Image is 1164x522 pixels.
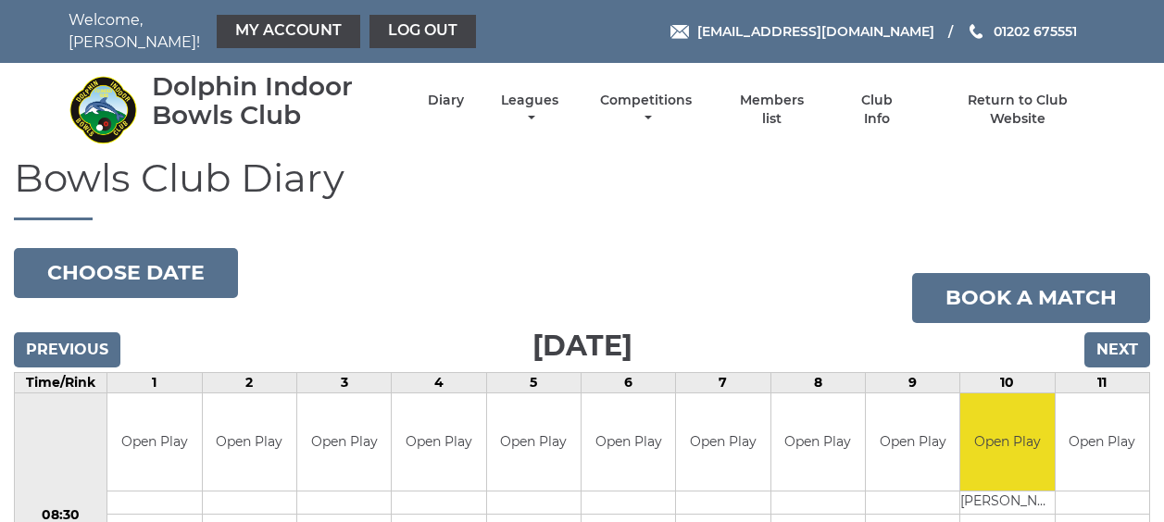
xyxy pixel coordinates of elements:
a: Diary [428,92,464,109]
td: 6 [581,373,675,393]
td: Open Play [107,393,201,491]
input: Next [1084,332,1150,367]
a: Leagues [496,92,563,128]
img: Email [670,25,689,39]
a: Competitions [596,92,697,128]
a: Members list [729,92,814,128]
td: 11 [1055,373,1149,393]
a: My Account [217,15,360,48]
td: 1 [107,373,202,393]
td: Open Play [392,393,485,491]
td: 2 [202,373,296,393]
td: Time/Rink [15,373,107,393]
td: 5 [486,373,581,393]
span: [EMAIL_ADDRESS][DOMAIN_NAME] [697,23,934,40]
td: Open Play [960,393,1054,491]
div: Dolphin Indoor Bowls Club [152,72,395,130]
a: Log out [369,15,476,48]
td: Open Play [1056,393,1149,491]
td: 9 [865,373,959,393]
td: 8 [770,373,865,393]
td: Open Play [582,393,675,491]
td: Open Play [676,393,770,491]
a: Club Info [847,92,907,128]
a: Return to Club Website [939,92,1095,128]
td: 10 [960,373,1055,393]
a: Email [EMAIL_ADDRESS][DOMAIN_NAME] [670,21,934,42]
input: Previous [14,332,120,367]
td: Open Play [297,393,391,491]
td: 4 [392,373,486,393]
td: Open Play [203,393,296,491]
a: Phone us 01202 675551 [967,21,1077,42]
h1: Bowls Club Diary [14,156,1150,220]
td: [PERSON_NAME] [960,491,1054,514]
a: Book a match [912,273,1150,323]
td: 7 [676,373,770,393]
img: Phone us [970,24,983,39]
span: 01202 675551 [994,23,1077,40]
td: Open Play [866,393,959,491]
nav: Welcome, [PERSON_NAME]! [69,9,481,54]
td: Open Play [771,393,865,491]
td: 3 [296,373,391,393]
button: Choose date [14,248,238,298]
img: Dolphin Indoor Bowls Club [69,75,138,144]
td: Open Play [487,393,581,491]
